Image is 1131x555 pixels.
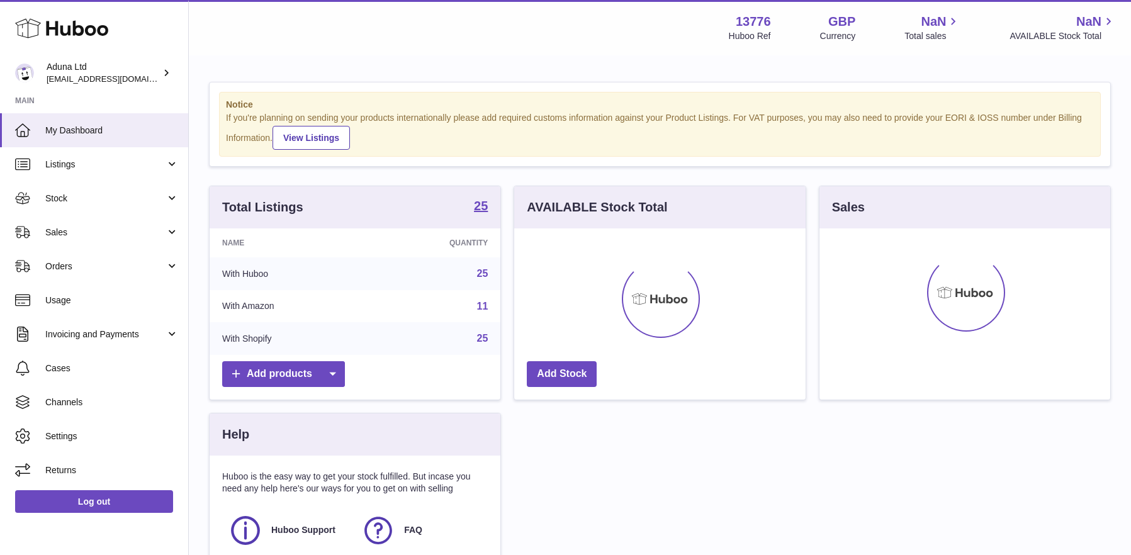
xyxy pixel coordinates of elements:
[210,257,369,290] td: With Huboo
[369,228,500,257] th: Quantity
[1010,30,1116,42] span: AVAILABLE Stock Total
[222,426,249,443] h3: Help
[15,64,34,82] img: foyin.fagbemi@aduna.com
[45,464,179,476] span: Returns
[226,112,1094,150] div: If you're planning on sending your products internationally please add required customs informati...
[15,490,173,513] a: Log out
[729,30,771,42] div: Huboo Ref
[222,199,303,216] h3: Total Listings
[361,513,481,547] a: FAQ
[45,261,166,272] span: Orders
[904,30,960,42] span: Total sales
[1010,13,1116,42] a: NaN AVAILABLE Stock Total
[45,294,179,306] span: Usage
[477,301,488,311] a: 11
[736,13,771,30] strong: 13776
[210,290,369,323] td: With Amazon
[477,268,488,279] a: 25
[210,322,369,355] td: With Shopify
[474,199,488,212] strong: 25
[477,333,488,344] a: 25
[45,328,166,340] span: Invoicing and Payments
[45,430,179,442] span: Settings
[210,228,369,257] th: Name
[271,524,335,536] span: Huboo Support
[527,361,597,387] a: Add Stock
[45,125,179,137] span: My Dashboard
[45,193,166,205] span: Stock
[47,61,160,85] div: Aduna Ltd
[832,199,865,216] h3: Sales
[904,13,960,42] a: NaN Total sales
[228,513,349,547] a: Huboo Support
[45,159,166,171] span: Listings
[921,13,946,30] span: NaN
[45,396,179,408] span: Channels
[222,471,488,495] p: Huboo is the easy way to get your stock fulfilled. But incase you need any help here's our ways f...
[273,126,350,150] a: View Listings
[226,99,1094,111] strong: Notice
[47,74,185,84] span: [EMAIL_ADDRESS][DOMAIN_NAME]
[828,13,855,30] strong: GBP
[474,199,488,215] a: 25
[404,524,422,536] span: FAQ
[222,361,345,387] a: Add products
[527,199,667,216] h3: AVAILABLE Stock Total
[820,30,856,42] div: Currency
[1076,13,1101,30] span: NaN
[45,362,179,374] span: Cases
[45,227,166,238] span: Sales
